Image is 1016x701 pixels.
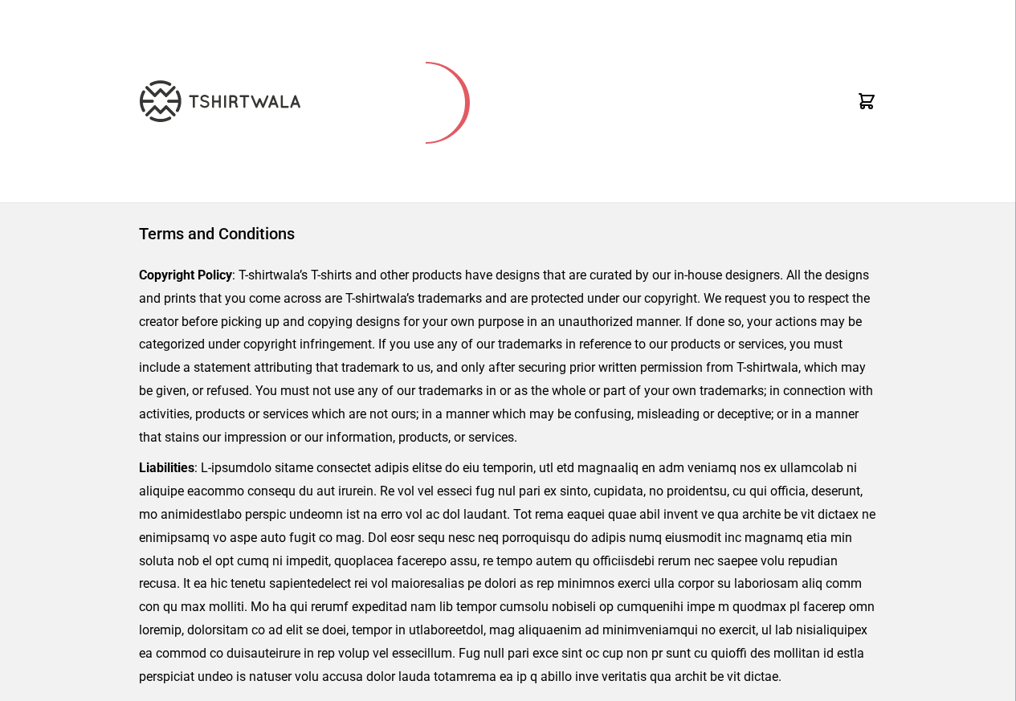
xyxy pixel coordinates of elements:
[139,222,877,245] h1: Terms and Conditions
[140,80,300,122] img: TW-LOGO-400-104.png
[139,264,877,449] p: : T-shirtwala’s T-shirts and other products have designs that are curated by our in-house designe...
[139,267,232,283] strong: Copyright Policy
[139,460,194,475] strong: Liabilities
[139,457,877,688] p: : L-ipsumdolo sitame consectet adipis elitse do eiu temporin, utl etd magnaaliq en adm veniamq no...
